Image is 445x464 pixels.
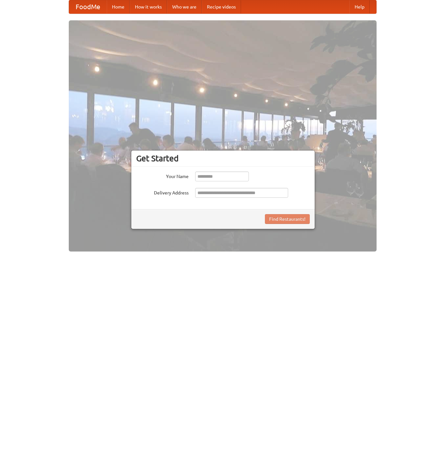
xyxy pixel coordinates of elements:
[136,171,189,180] label: Your Name
[167,0,202,13] a: Who we are
[136,188,189,196] label: Delivery Address
[107,0,130,13] a: Home
[136,153,310,163] h3: Get Started
[130,0,167,13] a: How it works
[69,0,107,13] a: FoodMe
[349,0,370,13] a: Help
[202,0,241,13] a: Recipe videos
[265,214,310,224] button: Find Restaurants!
